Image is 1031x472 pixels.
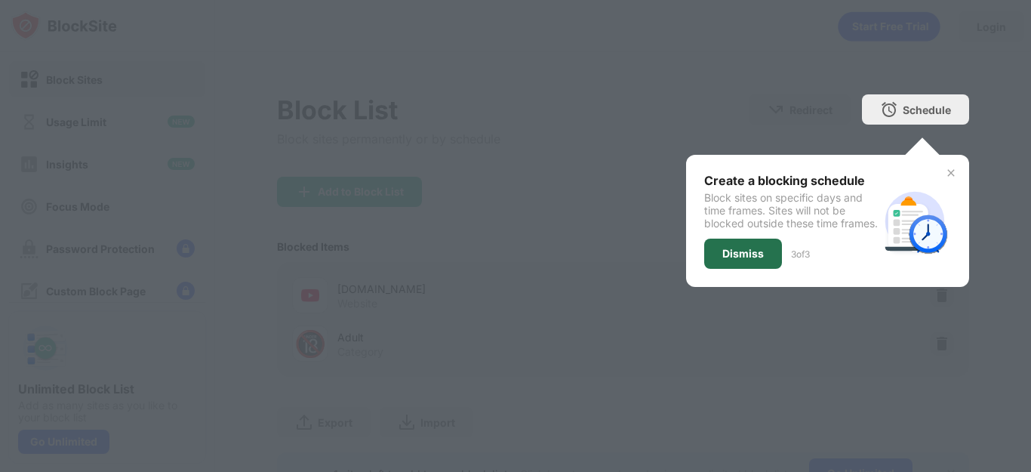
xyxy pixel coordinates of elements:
[704,191,879,230] div: Block sites on specific days and time frames. Sites will not be blocked outside these time frames.
[903,103,951,116] div: Schedule
[945,167,957,179] img: x-button.svg
[791,248,810,260] div: 3 of 3
[704,173,879,188] div: Create a blocking schedule
[879,185,951,258] img: schedule.svg
[722,248,764,260] div: Dismiss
